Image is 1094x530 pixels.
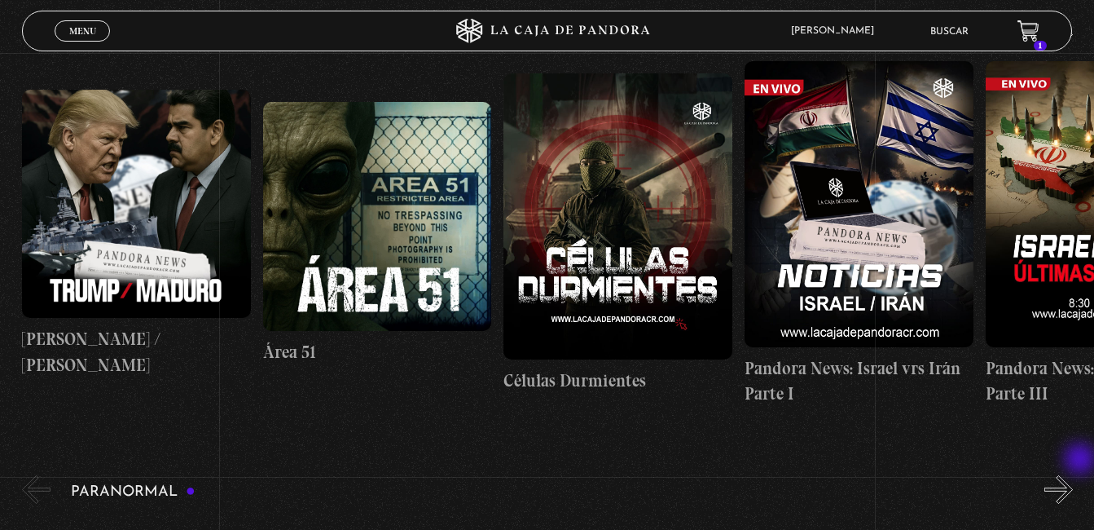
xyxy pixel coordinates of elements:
a: [PERSON_NAME] / [PERSON_NAME] [22,61,251,407]
span: Cerrar [64,40,102,51]
a: Pandora News: Israel vrs Irán Parte I [745,61,973,407]
span: [PERSON_NAME] [783,26,890,36]
a: 1 [1017,20,1039,42]
button: Next [1044,475,1073,504]
h4: Área 51 [263,339,492,365]
a: Buscar [930,27,969,37]
button: Next [1044,20,1073,49]
button: Previous [22,20,51,49]
h3: Paranormal [71,484,196,500]
a: Área 51 [263,61,492,407]
button: Previous [22,475,51,504]
span: Menu [69,26,96,36]
a: Células Durmientes [503,61,732,407]
h4: [PERSON_NAME] / [PERSON_NAME] [22,326,251,378]
span: 1 [1034,41,1047,51]
h4: Células Durmientes [503,368,732,394]
h4: Pandora News: Israel vrs Irán Parte I [745,356,973,407]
